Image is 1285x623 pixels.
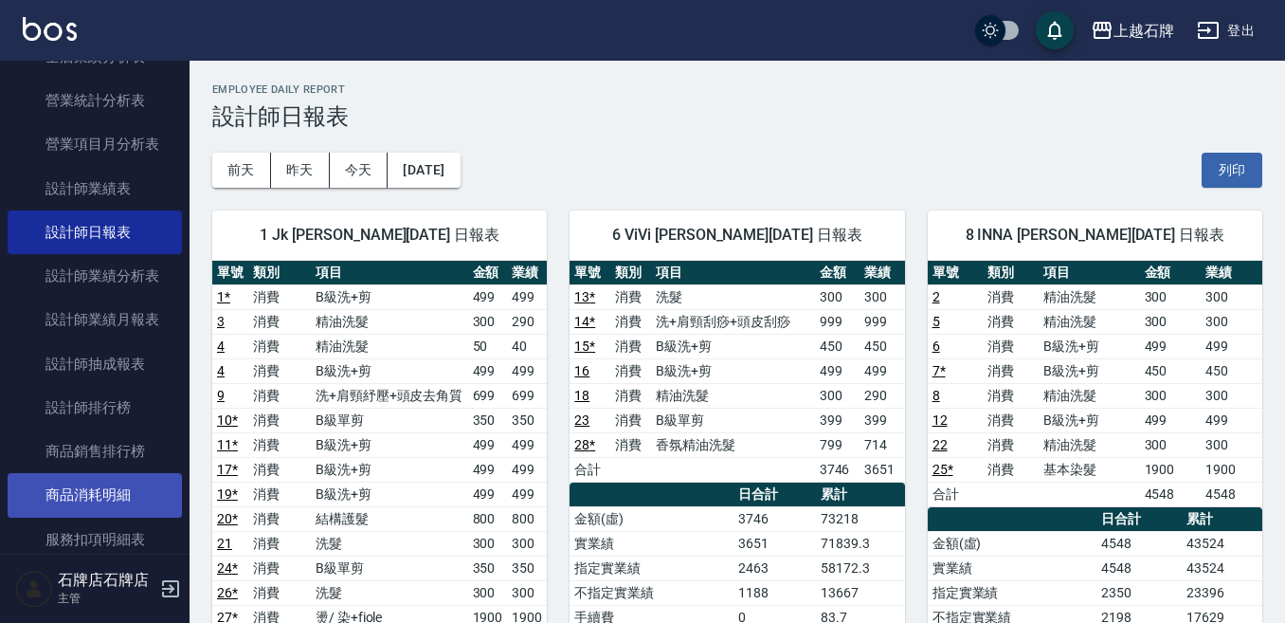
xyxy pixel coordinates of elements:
[574,412,589,428] a: 23
[815,334,860,358] td: 450
[311,457,468,482] td: B級洗+剪
[1182,580,1262,605] td: 23396
[1182,556,1262,580] td: 43524
[651,261,814,285] th: 項目
[8,430,182,473] a: 商品銷售排行榜
[860,408,905,432] td: 399
[468,506,508,531] td: 800
[651,284,814,309] td: 洗髮
[248,284,311,309] td: 消費
[248,457,311,482] td: 消費
[928,261,1262,507] table: a dense table
[468,457,508,482] td: 499
[248,358,311,383] td: 消費
[1036,11,1074,49] button: save
[815,358,860,383] td: 499
[1039,334,1139,358] td: B級洗+剪
[58,571,154,590] h5: 石牌店石牌店
[932,437,948,452] a: 22
[311,358,468,383] td: B級洗+剪
[1140,261,1202,285] th: 金額
[468,284,508,309] td: 499
[468,408,508,432] td: 350
[815,261,860,285] th: 金額
[212,83,1262,96] h2: Employee Daily Report
[8,167,182,211] a: 設計師業績表
[311,408,468,432] td: B級單剪
[311,556,468,580] td: B級單剪
[1140,383,1202,408] td: 300
[733,580,817,605] td: 1188
[507,284,547,309] td: 499
[932,289,940,304] a: 2
[1189,13,1262,48] button: 登出
[928,261,984,285] th: 單號
[651,432,814,457] td: 香氛精油洗髮
[248,506,311,531] td: 消費
[860,358,905,383] td: 499
[651,334,814,358] td: B級洗+剪
[507,383,547,408] td: 699
[248,556,311,580] td: 消費
[950,226,1240,245] span: 8 INNA [PERSON_NAME][DATE] 日報表
[507,261,547,285] th: 業績
[8,518,182,561] a: 服務扣項明細表
[816,556,904,580] td: 58172.3
[1201,284,1262,309] td: 300
[816,483,904,507] th: 累計
[311,580,468,605] td: 洗髮
[235,226,524,245] span: 1 Jk [PERSON_NAME][DATE] 日報表
[468,580,508,605] td: 300
[8,122,182,166] a: 營業項目月分析表
[1202,153,1262,188] button: 列印
[311,261,468,285] th: 項目
[248,309,311,334] td: 消費
[8,342,182,386] a: 設計師抽成報表
[212,103,1262,130] h3: 設計師日報表
[507,334,547,358] td: 40
[815,457,860,482] td: 3746
[570,457,610,482] td: 合計
[217,314,225,329] a: 3
[815,408,860,432] td: 399
[928,482,984,506] td: 合計
[860,457,905,482] td: 3651
[1201,334,1262,358] td: 499
[217,363,225,378] a: 4
[1039,358,1139,383] td: B級洗+剪
[248,261,311,285] th: 類別
[468,531,508,556] td: 300
[1201,408,1262,432] td: 499
[983,261,1039,285] th: 類別
[8,211,182,254] a: 設計師日報表
[311,334,468,358] td: 精油洗髮
[311,482,468,506] td: B級洗+剪
[983,457,1039,482] td: 消費
[388,153,460,188] button: [DATE]
[932,339,940,354] a: 6
[248,580,311,605] td: 消費
[8,79,182,122] a: 營業統計分析表
[1201,309,1262,334] td: 300
[507,432,547,457] td: 499
[1140,457,1202,482] td: 1900
[507,457,547,482] td: 499
[610,358,651,383] td: 消費
[860,261,905,285] th: 業績
[507,482,547,506] td: 499
[248,432,311,457] td: 消費
[860,383,905,408] td: 290
[8,386,182,430] a: 設計師排行榜
[311,531,468,556] td: 洗髮
[610,334,651,358] td: 消費
[1140,334,1202,358] td: 499
[928,580,1096,605] td: 指定實業績
[610,432,651,457] td: 消費
[8,254,182,298] a: 設計師業績分析表
[816,531,904,556] td: 71839.3
[983,432,1039,457] td: 消費
[1096,507,1182,532] th: 日合計
[816,506,904,531] td: 73218
[1140,309,1202,334] td: 300
[983,334,1039,358] td: 消費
